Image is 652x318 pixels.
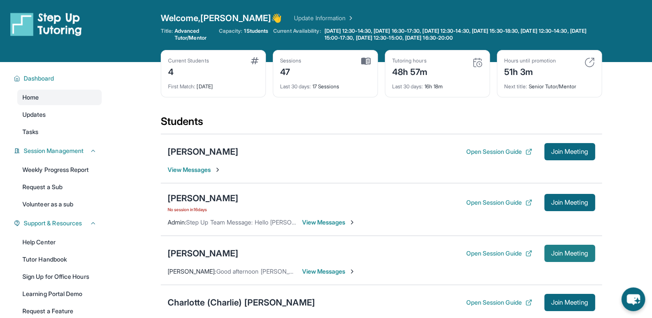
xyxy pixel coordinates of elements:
[551,149,588,154] span: Join Meeting
[24,147,84,155] span: Session Management
[349,268,356,275] img: Chevron-Right
[251,57,259,64] img: card
[22,110,46,119] span: Updates
[219,28,243,34] span: Capacity:
[280,64,302,78] div: 47
[392,57,428,64] div: Tutoring hours
[466,198,532,207] button: Open Session Guide
[168,165,221,174] span: View Messages
[20,219,97,228] button: Support & Resources
[168,57,209,64] div: Current Students
[504,83,527,90] span: Next title :
[544,143,595,160] button: Join Meeting
[466,298,532,307] button: Open Session Guide
[168,247,238,259] div: [PERSON_NAME]
[551,200,588,205] span: Join Meeting
[504,64,556,78] div: 51h 3m
[17,269,102,284] a: Sign Up for Office Hours
[504,57,556,64] div: Hours until promotion
[17,90,102,105] a: Home
[17,286,102,302] a: Learning Portal Demo
[273,28,321,41] span: Current Availability:
[17,196,102,212] a: Volunteer as a sub
[168,296,315,309] div: Charlotte (Charlie) [PERSON_NAME]
[175,28,214,41] span: Advanced Tutor/Mentor
[302,218,356,227] span: View Messages
[161,28,173,41] span: Title:
[392,78,483,90] div: 16h 18m
[22,128,38,136] span: Tasks
[504,78,595,90] div: Senior Tutor/Mentor
[584,57,595,68] img: card
[361,57,371,65] img: card
[551,300,588,305] span: Join Meeting
[168,206,238,213] span: No session in 16 days
[24,74,54,83] span: Dashboard
[392,83,423,90] span: Last 30 days :
[346,14,354,22] img: Chevron Right
[168,83,196,90] span: First Match :
[24,219,82,228] span: Support & Resources
[168,146,238,158] div: [PERSON_NAME]
[324,28,600,41] span: [DATE] 12:30-14:30, [DATE] 16:30-17:30, [DATE] 12:30-14:30, [DATE] 15:30-18:30, [DATE] 12:30-14:3...
[551,251,588,256] span: Join Meeting
[280,83,311,90] span: Last 30 days :
[168,218,186,226] span: Admin :
[168,64,209,78] div: 4
[17,107,102,122] a: Updates
[17,252,102,267] a: Tutor Handbook
[621,287,645,311] button: chat-button
[214,166,221,173] img: Chevron-Right
[168,192,238,204] div: [PERSON_NAME]
[10,12,82,36] img: logo
[392,64,428,78] div: 48h 57m
[466,147,532,156] button: Open Session Guide
[244,28,268,34] span: 1 Students
[20,147,97,155] button: Session Management
[161,115,602,134] div: Students
[466,249,532,258] button: Open Session Guide
[472,57,483,68] img: card
[17,124,102,140] a: Tasks
[280,78,371,90] div: 17 Sessions
[168,268,216,275] span: [PERSON_NAME] :
[17,179,102,195] a: Request a Sub
[168,78,259,90] div: [DATE]
[544,294,595,311] button: Join Meeting
[544,245,595,262] button: Join Meeting
[17,234,102,250] a: Help Center
[302,267,356,276] span: View Messages
[17,162,102,178] a: Weekly Progress Report
[161,12,282,24] span: Welcome, [PERSON_NAME] 👋
[20,74,97,83] button: Dashboard
[280,57,302,64] div: Sessions
[544,194,595,211] button: Join Meeting
[349,219,356,226] img: Chevron-Right
[22,93,39,102] span: Home
[294,14,354,22] a: Update Information
[323,28,602,41] a: [DATE] 12:30-14:30, [DATE] 16:30-17:30, [DATE] 12:30-14:30, [DATE] 15:30-18:30, [DATE] 12:30-14:3...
